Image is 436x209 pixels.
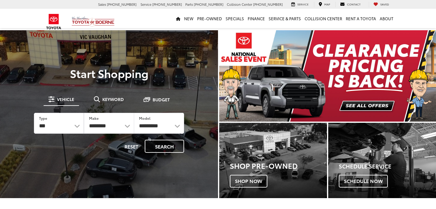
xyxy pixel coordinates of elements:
span: Keyword [102,97,124,101]
span: Saved [380,2,389,6]
a: Map [314,2,335,7]
a: Service [287,2,313,7]
span: Service [297,2,309,6]
a: Service & Parts: Opens in a new tab [267,9,303,28]
label: Model [139,116,150,121]
img: Clearance Pricing Is Back [219,30,436,122]
span: Schedule Now [339,175,388,188]
button: Reset [119,140,144,153]
button: Click to view next picture. [404,42,436,109]
a: Pre-Owned [195,9,224,28]
h4: Schedule Service [339,163,436,169]
span: Collision Center [227,2,252,7]
a: About [378,9,395,28]
span: Contact [347,2,361,6]
a: Contact [335,2,365,7]
span: [PHONE_NUMBER] [194,2,223,7]
label: Type [39,116,47,121]
h3: Shop Pre-Owned [230,162,327,169]
span: Parts [185,2,193,7]
span: Service [140,2,151,7]
section: Carousel section with vehicle pictures - may contain disclaimers. [219,30,436,122]
p: Start Shopping [25,67,193,79]
a: Specials [224,9,246,28]
div: Toyota [328,123,436,198]
a: New [182,9,195,28]
button: Click to view previous picture. [219,42,252,109]
span: [PHONE_NUMBER] [152,2,182,7]
img: Vic Vaughan Toyota of Boerne [71,16,115,27]
button: Search [145,140,184,153]
a: My Saved Vehicles [369,2,394,7]
span: Budget [153,97,170,102]
a: Finance [246,9,267,28]
span: Map [324,2,330,6]
div: carousel slide number 1 of 2 [219,30,436,122]
a: Rent a Toyota [344,9,378,28]
label: Make [89,116,99,121]
img: Toyota [42,12,65,31]
a: Shop Pre-Owned Shop Now [219,123,327,198]
a: Schedule Service Schedule Now [328,123,436,198]
span: Shop Now [230,175,267,188]
a: Collision Center [303,9,344,28]
span: [PHONE_NUMBER] [107,2,137,7]
span: Vehicle [57,97,74,101]
span: Sales [98,2,106,7]
div: Toyota [219,123,327,198]
span: [PHONE_NUMBER] [253,2,283,7]
a: Home [174,9,182,28]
